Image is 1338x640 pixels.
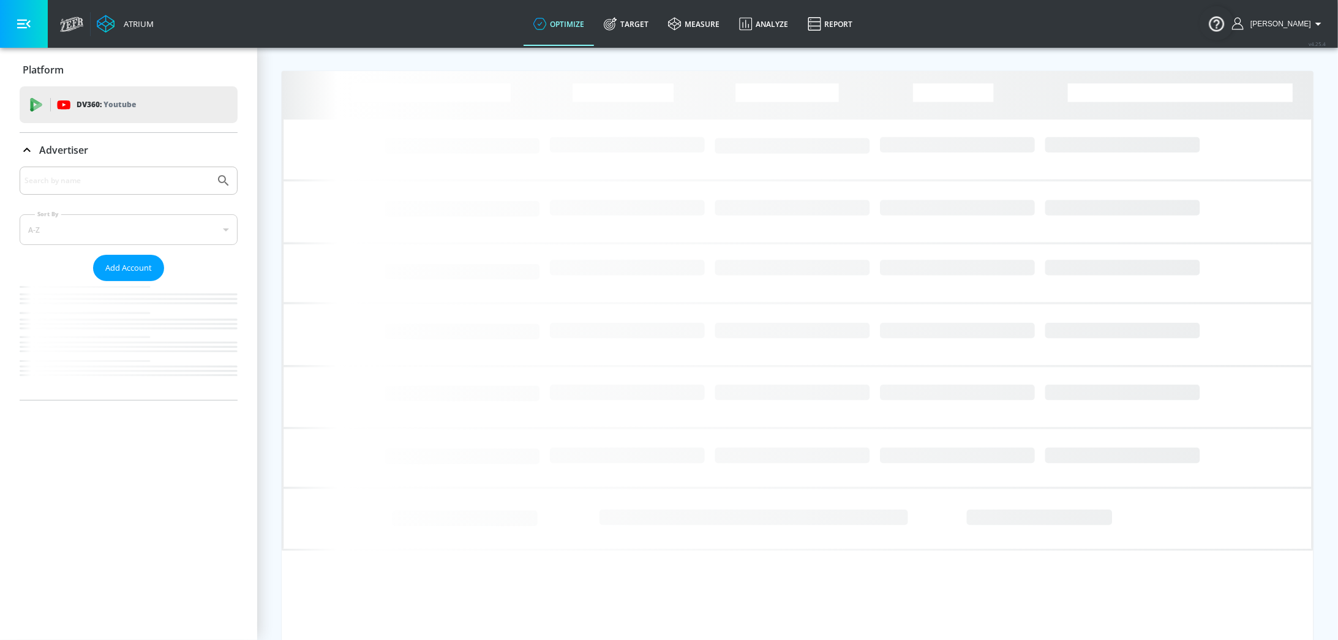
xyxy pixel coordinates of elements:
nav: list of Advertiser [20,281,238,400]
div: Advertiser [20,133,238,167]
div: Advertiser [20,167,238,400]
div: A-Z [20,214,238,245]
span: v 4.25.4 [1309,40,1326,47]
a: measure [658,2,729,46]
div: Platform [20,53,238,87]
a: Atrium [97,15,154,33]
button: Add Account [93,255,164,281]
a: optimize [524,2,594,46]
p: Platform [23,63,64,77]
input: Search by name [24,173,210,189]
p: Advertiser [39,143,88,157]
a: Target [594,2,658,46]
span: Add Account [105,261,152,275]
button: Open Resource Center [1200,6,1234,40]
a: Analyze [729,2,798,46]
div: Atrium [119,18,154,29]
span: login as: stephanie.wolklin@zefr.com [1246,20,1311,28]
div: DV360: Youtube [20,86,238,123]
p: DV360: [77,98,136,111]
p: Youtube [103,98,136,111]
label: Sort By [35,210,61,218]
button: [PERSON_NAME] [1232,17,1326,31]
a: Report [798,2,862,46]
